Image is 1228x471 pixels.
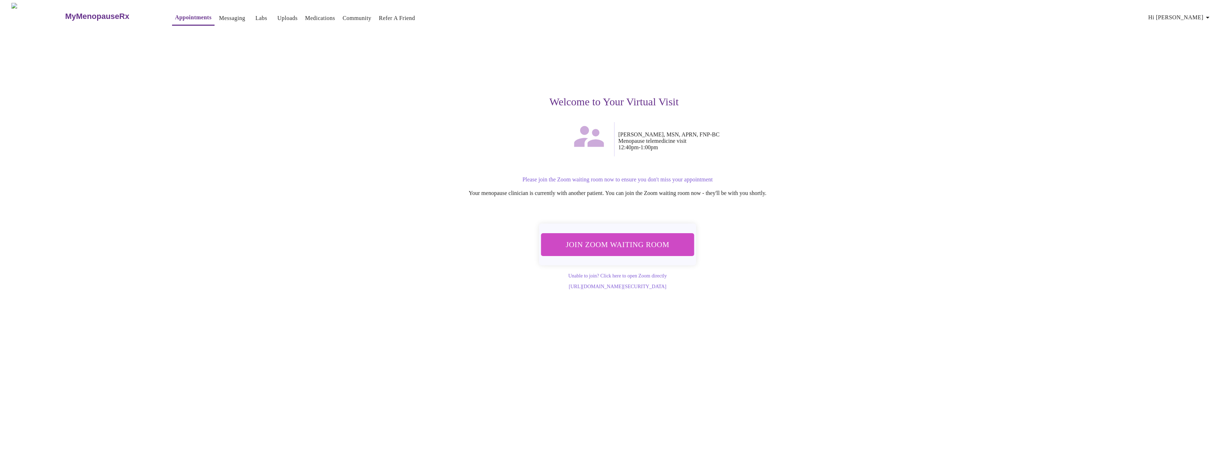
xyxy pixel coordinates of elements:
a: Appointments [175,12,211,22]
button: Uploads [275,11,301,25]
button: Refer a Friend [376,11,418,25]
a: Labs [256,13,267,23]
p: [PERSON_NAME], MSN, APRN, FNP-BC Menopause telemedicine visit 12:40pm - 1:00pm [618,131,834,151]
span: Hi [PERSON_NAME] [1148,12,1212,22]
a: Community [343,13,372,23]
a: Refer a Friend [379,13,415,23]
button: Hi [PERSON_NAME] [1146,10,1215,25]
a: Medications [305,13,335,23]
button: Labs [250,11,273,25]
h3: MyMenopauseRx [65,12,129,21]
button: Join Zoom Waiting Room [541,233,694,256]
a: [URL][DOMAIN_NAME][SECURITY_DATA] [569,284,666,289]
span: Join Zoom Waiting Room [550,238,685,251]
button: Appointments [172,10,214,26]
a: Uploads [277,13,298,23]
a: Messaging [219,13,245,23]
h3: Welcome to Your Virtual Visit [394,96,834,108]
button: Medications [302,11,338,25]
img: MyMenopauseRx Logo [11,3,64,30]
p: Your menopause clinician is currently with another patient. You can join the Zoom waiting room no... [401,190,834,196]
a: MyMenopauseRx [64,4,158,29]
button: Community [340,11,374,25]
a: Unable to join? Click here to open Zoom directly [568,273,667,279]
p: Please join the Zoom waiting room now to ensure you don't miss your appointment [401,176,834,183]
button: Messaging [216,11,248,25]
